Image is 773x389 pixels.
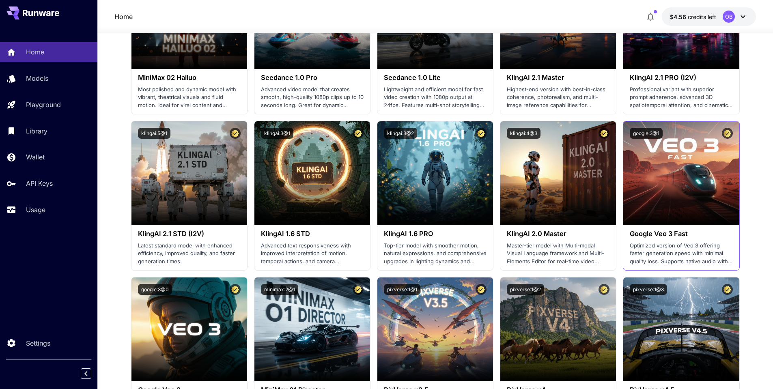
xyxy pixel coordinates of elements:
[26,100,61,110] p: Playground
[114,12,133,21] nav: breadcrumb
[500,277,616,381] img: alt
[131,277,247,381] img: alt
[384,128,417,139] button: klingai:3@2
[261,242,364,266] p: Advanced text responsiveness with improved interpretation of motion, temporal actions, and camera...
[507,128,540,139] button: klingai:4@3
[688,13,716,20] span: credits left
[722,284,733,295] button: Certified Model – Vetted for best performance and includes a commercial license.
[507,242,609,266] p: Master-tier model with Multi-modal Visual Language framework and Multi-Elements Editor for real-t...
[81,368,91,379] button: Collapse sidebar
[261,86,364,110] p: Advanced video model that creates smooth, high-quality 1080p clips up to 10 seconds long. Great f...
[630,74,732,82] h3: KlingAI 2.1 PRO (I2V)
[87,366,97,381] div: Collapse sidebar
[670,13,716,21] div: $4.5554
[254,121,370,225] img: alt
[599,128,609,139] button: Certified Model – Vetted for best performance and includes a commercial license.
[353,284,364,295] button: Certified Model – Vetted for best performance and includes a commercial license.
[623,277,739,381] img: alt
[623,121,739,225] img: alt
[476,128,487,139] button: Certified Model – Vetted for best performance and includes a commercial license.
[261,128,293,139] button: klingai:3@1
[630,86,732,110] p: Professional variant with superior prompt adherence, advanced 3D spatiotemporal attention, and ci...
[138,74,241,82] h3: MiniMax 02 Hailuo
[507,284,544,295] button: pixverse:1@2
[138,86,241,110] p: Most polished and dynamic model with vibrant, theatrical visuals and fluid motion. Ideal for vira...
[384,74,487,82] h3: Seedance 1.0 Lite
[384,86,487,110] p: Lightweight and efficient model for fast video creation with 1080p output at 24fps. Features mult...
[114,12,133,21] a: Home
[26,47,44,57] p: Home
[26,205,45,215] p: Usage
[138,284,172,295] button: google:3@0
[507,230,609,238] h3: KlingAI 2.0 Master
[230,284,241,295] button: Certified Model – Vetted for best performance and includes a commercial license.
[26,126,47,136] p: Library
[353,128,364,139] button: Certified Model – Vetted for best performance and includes a commercial license.
[670,13,688,20] span: $4.56
[138,128,170,139] button: klingai:5@1
[26,152,45,162] p: Wallet
[261,230,364,238] h3: KlingAI 1.6 STD
[26,73,48,83] p: Models
[662,7,756,26] button: $4.5554OB
[138,242,241,266] p: Latest standard model with enhanced efficiency, improved quality, and faster generation times.
[630,230,732,238] h3: Google Veo 3 Fast
[138,230,241,238] h3: KlingAI 2.1 STD (I2V)
[476,284,487,295] button: Certified Model – Vetted for best performance and includes a commercial license.
[507,86,609,110] p: Highest-end version with best-in-class coherence, photorealism, and multi-image reference capabil...
[261,74,364,82] h3: Seedance 1.0 Pro
[630,242,732,266] p: Optimized version of Veo 3 offering faster generation speed with minimal quality loss. Supports n...
[377,277,493,381] img: alt
[507,74,609,82] h3: KlingAI 2.1 Master
[500,121,616,225] img: alt
[384,284,420,295] button: pixverse:1@1
[722,128,733,139] button: Certified Model – Vetted for best performance and includes a commercial license.
[377,121,493,225] img: alt
[723,11,735,23] div: OB
[261,284,298,295] button: minimax:2@1
[230,128,241,139] button: Certified Model – Vetted for best performance and includes a commercial license.
[599,284,609,295] button: Certified Model – Vetted for best performance and includes a commercial license.
[26,338,50,348] p: Settings
[254,277,370,381] img: alt
[630,284,667,295] button: pixverse:1@3
[384,242,487,266] p: Top-tier model with smoother motion, natural expressions, and comprehensive upgrades in lighting ...
[384,230,487,238] h3: KlingAI 1.6 PRO
[131,121,247,225] img: alt
[26,178,53,188] p: API Keys
[630,128,663,139] button: google:3@1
